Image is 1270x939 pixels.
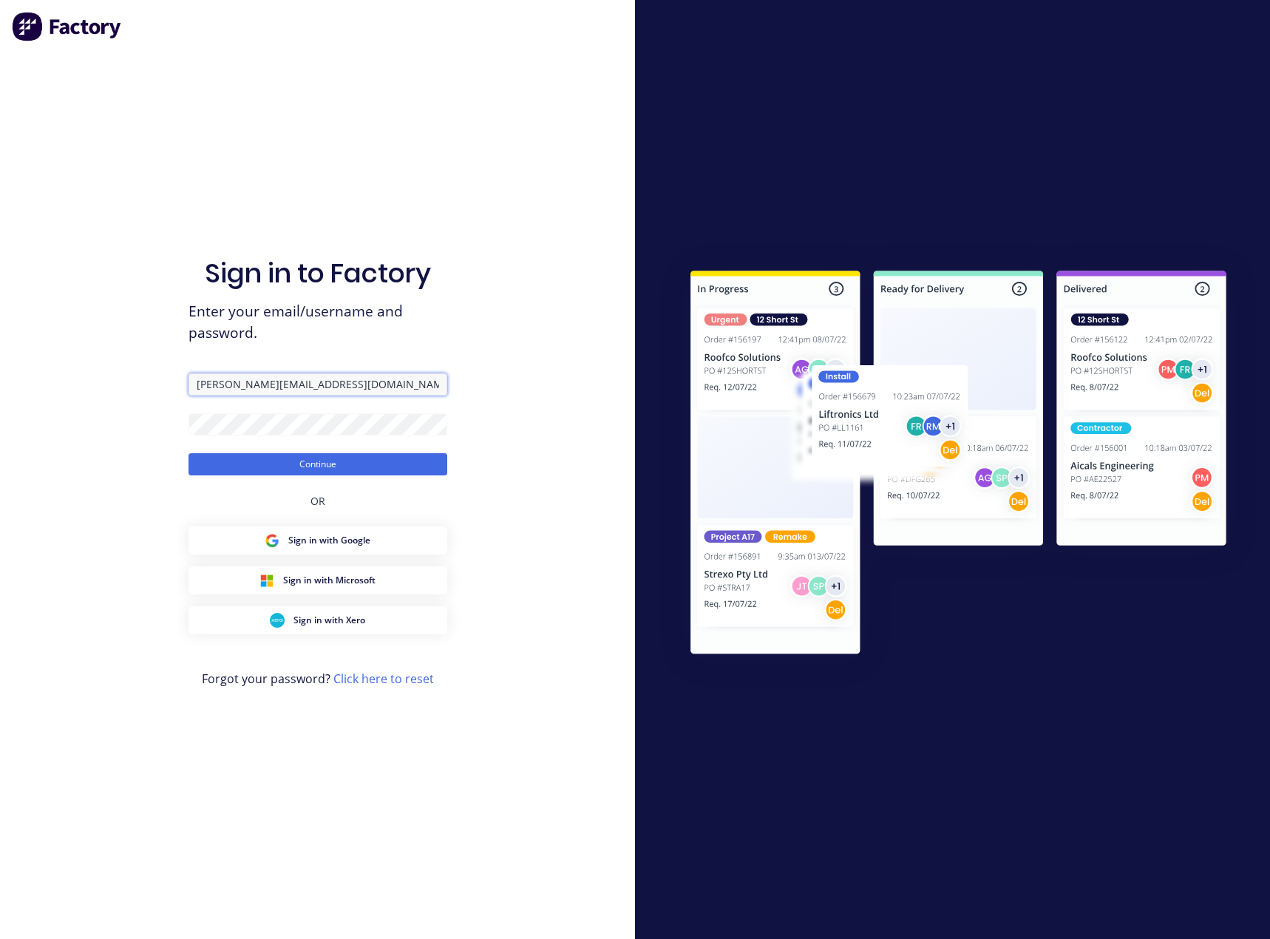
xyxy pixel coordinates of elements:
[265,533,279,548] img: Google Sign in
[333,671,434,687] a: Click here to reset
[202,670,434,688] span: Forgot your password?
[310,475,325,526] div: OR
[189,526,447,555] button: Google Sign inSign in with Google
[288,534,370,547] span: Sign in with Google
[189,606,447,634] button: Xero Sign inSign in with Xero
[189,373,447,396] input: Email/Username
[189,453,447,475] button: Continue
[189,301,447,344] span: Enter your email/username and password.
[259,573,274,588] img: Microsoft Sign in
[283,574,376,587] span: Sign in with Microsoft
[205,257,431,289] h1: Sign in to Factory
[12,12,123,41] img: Factory
[293,614,365,627] span: Sign in with Xero
[189,566,447,594] button: Microsoft Sign inSign in with Microsoft
[270,613,285,628] img: Xero Sign in
[658,241,1259,689] img: Sign in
